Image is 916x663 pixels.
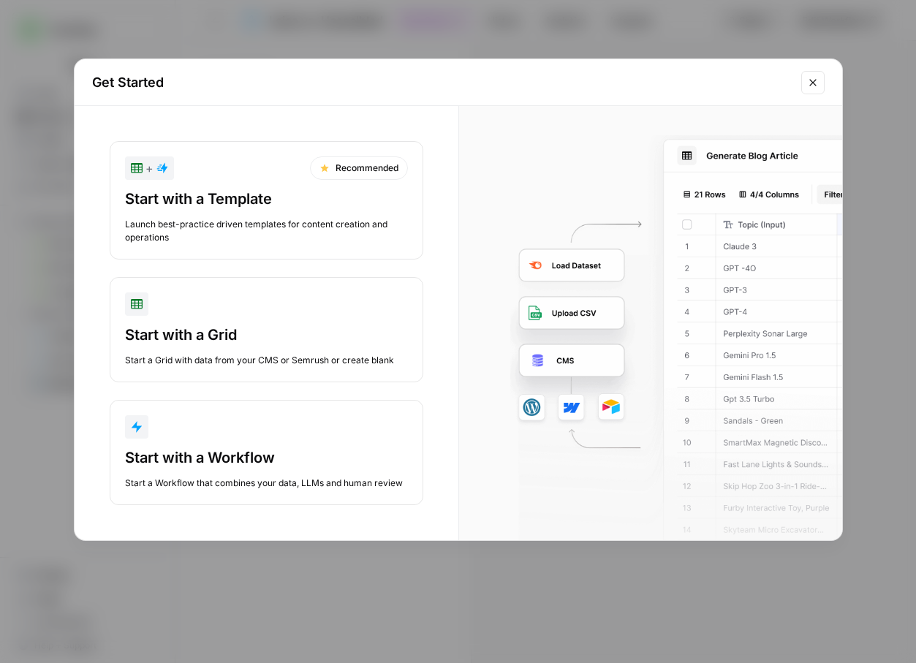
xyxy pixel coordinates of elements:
div: Start with a Workflow [125,447,408,468]
button: Start with a WorkflowStart a Workflow that combines your data, LLMs and human review [110,400,423,505]
button: Start with a GridStart a Grid with data from your CMS or Semrush or create blank [110,277,423,382]
button: +RecommendedStart with a TemplateLaunch best-practice driven templates for content creation and o... [110,141,423,259]
div: Recommended [310,156,408,180]
h2: Get Started [92,72,792,93]
div: Start with a Grid [125,325,408,345]
div: Start a Workflow that combines your data, LLMs and human review [125,477,408,490]
button: Close modal [801,71,825,94]
div: Start with a Template [125,189,408,209]
div: + [131,159,168,177]
div: Start a Grid with data from your CMS or Semrush or create blank [125,354,408,367]
div: Launch best-practice driven templates for content creation and operations [125,218,408,244]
